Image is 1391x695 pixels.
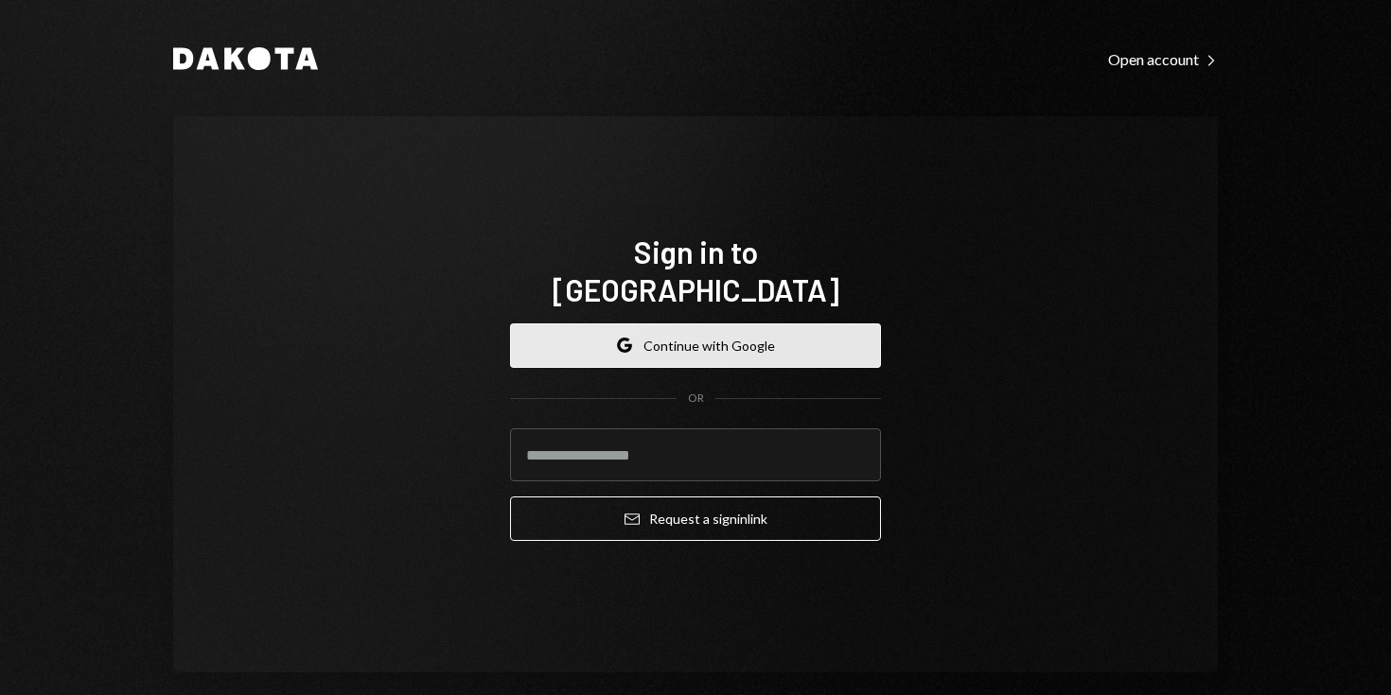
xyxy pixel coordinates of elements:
h1: Sign in to [GEOGRAPHIC_DATA] [510,233,881,308]
button: Continue with Google [510,323,881,368]
a: Open account [1108,48,1218,69]
div: Open account [1108,50,1218,69]
div: OR [688,391,704,407]
button: Request a signinlink [510,496,881,541]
